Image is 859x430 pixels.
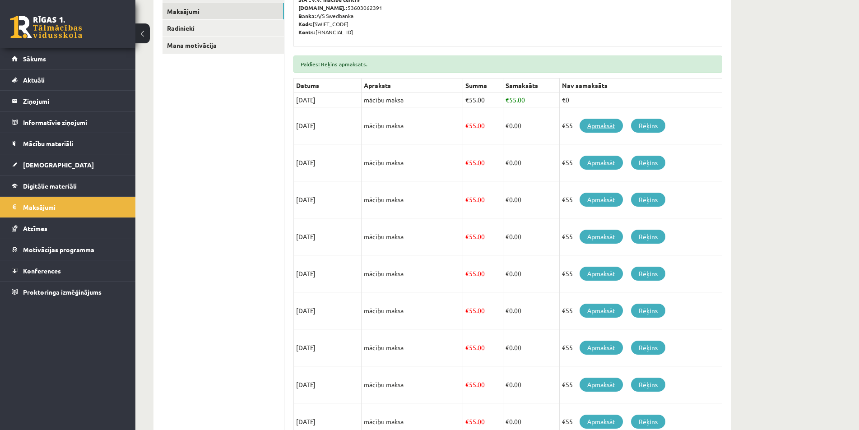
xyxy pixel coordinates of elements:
[463,218,503,255] td: 55.00
[294,144,362,181] td: [DATE]
[506,306,509,314] span: €
[631,119,665,133] a: Rēķins
[298,12,316,19] b: Banka:
[463,329,503,366] td: 55.00
[163,37,284,54] a: Mana motivācija
[12,112,124,133] a: Informatīvie ziņojumi
[12,197,124,217] a: Maksājumi
[503,181,559,218] td: 0.00
[23,224,47,232] span: Atzīmes
[580,193,623,207] a: Apmaksāt
[503,218,559,255] td: 0.00
[12,154,124,175] a: [DEMOGRAPHIC_DATA]
[294,93,362,107] td: [DATE]
[463,255,503,292] td: 55.00
[465,195,469,203] span: €
[559,79,722,93] th: Nav samaksāts
[559,255,722,292] td: €55
[12,176,124,196] a: Digitālie materiāli
[506,380,509,388] span: €
[23,197,124,217] legend: Maksājumi
[294,292,362,329] td: [DATE]
[631,415,665,429] a: Rēķins
[298,4,348,11] b: [DOMAIN_NAME].:
[580,415,623,429] a: Apmaksāt
[23,76,45,84] span: Aktuāli
[465,158,469,166] span: €
[12,260,124,281] a: Konferences
[362,329,463,366] td: mācību maksa
[465,232,469,240] span: €
[465,96,469,104] span: €
[463,292,503,329] td: 55.00
[580,119,623,133] a: Apmaksāt
[12,48,124,69] a: Sākums
[362,144,463,181] td: mācību maksa
[23,245,94,254] span: Motivācijas programma
[506,195,509,203] span: €
[506,158,509,166] span: €
[294,79,362,93] th: Datums
[294,218,362,255] td: [DATE]
[631,304,665,318] a: Rēķins
[506,96,509,104] span: €
[23,182,77,190] span: Digitālie materiāli
[463,144,503,181] td: 55.00
[559,107,722,144] td: €55
[362,255,463,292] td: mācību maksa
[23,161,94,169] span: [DEMOGRAPHIC_DATA]
[465,306,469,314] span: €
[580,341,623,355] a: Apmaksāt
[362,107,463,144] td: mācību maksa
[465,269,469,277] span: €
[506,269,509,277] span: €
[294,181,362,218] td: [DATE]
[463,79,503,93] th: Summa
[163,20,284,37] a: Radinieki
[503,93,559,107] td: 55.00
[293,55,722,73] div: Paldies! Rēķins apmaksāts.
[23,267,61,275] span: Konferences
[580,378,623,392] a: Apmaksāt
[503,255,559,292] td: 0.00
[631,193,665,207] a: Rēķins
[506,417,509,425] span: €
[294,366,362,403] td: [DATE]
[463,93,503,107] td: 55.00
[580,267,623,281] a: Apmaksāt
[580,230,623,244] a: Apmaksāt
[559,329,722,366] td: €55
[506,343,509,351] span: €
[559,144,722,181] td: €55
[503,107,559,144] td: 0.00
[298,20,313,28] b: Kods:
[503,144,559,181] td: 0.00
[559,292,722,329] td: €55
[559,93,722,107] td: €0
[362,79,463,93] th: Apraksts
[12,133,124,154] a: Mācību materiāli
[631,156,665,170] a: Rēķins
[503,366,559,403] td: 0.00
[362,93,463,107] td: mācību maksa
[559,181,722,218] td: €55
[12,282,124,302] a: Proktoringa izmēģinājums
[465,380,469,388] span: €
[23,288,102,296] span: Proktoringa izmēģinājums
[559,218,722,255] td: €55
[23,55,46,63] span: Sākums
[163,3,284,20] a: Maksājumi
[463,107,503,144] td: 55.00
[294,329,362,366] td: [DATE]
[465,417,469,425] span: €
[362,366,463,403] td: mācību maksa
[631,378,665,392] a: Rēķins
[362,292,463,329] td: mācību maksa
[503,79,559,93] th: Samaksāts
[503,329,559,366] td: 0.00
[362,181,463,218] td: mācību maksa
[23,91,124,111] legend: Ziņojumi
[631,230,665,244] a: Rēķins
[12,69,124,90] a: Aktuāli
[10,16,82,38] a: Rīgas 1. Tālmācības vidusskola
